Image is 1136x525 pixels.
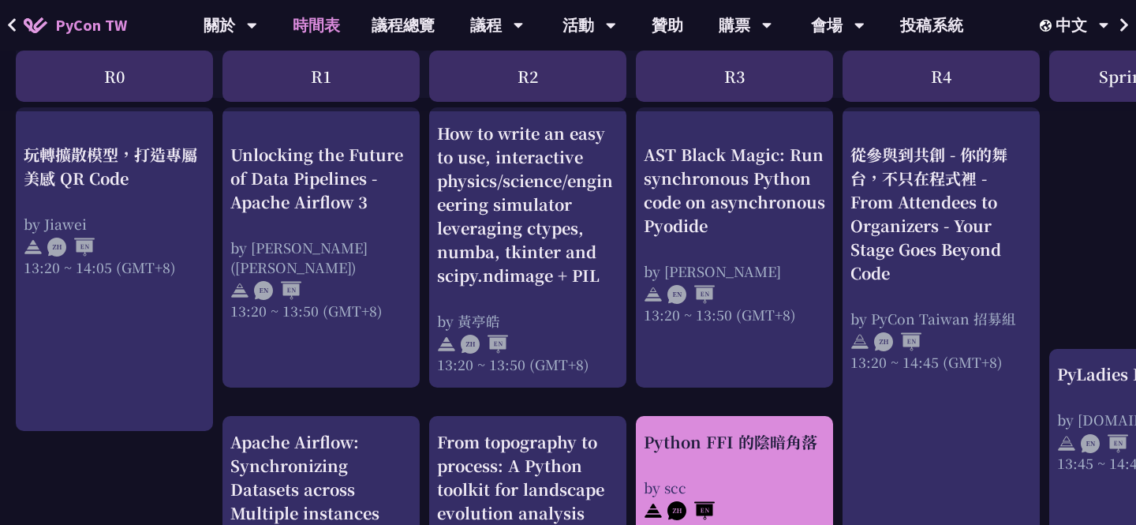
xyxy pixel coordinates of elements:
div: R0 [16,51,213,102]
a: Unlocking the Future of Data Pipelines - Apache Airflow 3 by [PERSON_NAME] ([PERSON_NAME]) 13:20 ... [230,122,412,374]
div: by scc [644,478,825,497]
div: R4 [843,51,1040,102]
div: 從參與到共創 - 你的舞台，不只在程式裡 - From Attendees to Organizers - Your Stage Goes Beyond Code [850,142,1032,284]
div: From topography to process: A Python toolkit for landscape evolution analysis [437,430,618,525]
img: ZHEN.371966e.svg [667,501,715,520]
a: How to write an easy to use, interactive physics/science/engineering simulator leveraging ctypes,... [437,122,618,374]
div: R2 [429,51,626,102]
div: by [PERSON_NAME] ([PERSON_NAME]) [230,237,412,276]
div: Apache Airflow: Synchronizing Datasets across Multiple instances [230,430,412,525]
div: 13:20 ~ 14:05 (GMT+8) [24,257,205,276]
div: 13:20 ~ 13:50 (GMT+8) [230,300,412,320]
img: ZHEN.371966e.svg [874,332,921,351]
a: 玩轉擴散模型，打造專屬美感 QR Code by Jiawei 13:20 ~ 14:05 (GMT+8) [24,122,205,418]
img: ZHEN.371966e.svg [461,335,508,354]
div: Python FFI 的陰暗角落 [644,430,825,454]
span: PyCon TW [55,13,127,37]
img: Home icon of PyCon TW 2025 [24,17,47,33]
div: by Jiawei [24,213,205,233]
img: ENEN.5a408d1.svg [1081,434,1128,453]
div: 玩轉擴散模型，打造專屬美感 QR Code [24,142,205,189]
div: R1 [222,51,420,102]
div: by 黃亭皓 [437,311,618,331]
img: svg+xml;base64,PHN2ZyB4bWxucz0iaHR0cDovL3d3dy53My5vcmcvMjAwMC9zdmciIHdpZHRoPSIyNCIgaGVpZ2h0PSIyNC... [437,335,456,354]
div: AST Black Magic: Run synchronous Python code on asynchronous Pyodide [644,142,825,237]
img: Locale Icon [1040,20,1056,32]
div: How to write an easy to use, interactive physics/science/engineering simulator leveraging ctypes,... [437,122,618,287]
img: ENEN.5a408d1.svg [667,285,715,304]
div: by [PERSON_NAME] [644,261,825,280]
div: Unlocking the Future of Data Pipelines - Apache Airflow 3 [230,142,412,213]
a: PyCon TW [8,6,143,45]
a: AST Black Magic: Run synchronous Python code on asynchronous Pyodide by [PERSON_NAME] 13:20 ~ 13:... [644,122,825,374]
img: svg+xml;base64,PHN2ZyB4bWxucz0iaHR0cDovL3d3dy53My5vcmcvMjAwMC9zdmciIHdpZHRoPSIyNCIgaGVpZ2h0PSIyNC... [850,332,869,351]
div: R3 [636,51,833,102]
div: 13:20 ~ 13:50 (GMT+8) [644,304,825,324]
div: 13:20 ~ 13:50 (GMT+8) [437,354,618,374]
img: svg+xml;base64,PHN2ZyB4bWxucz0iaHR0cDovL3d3dy53My5vcmcvMjAwMC9zdmciIHdpZHRoPSIyNCIgaGVpZ2h0PSIyNC... [644,501,663,520]
div: 13:20 ~ 14:45 (GMT+8) [850,351,1032,371]
img: svg+xml;base64,PHN2ZyB4bWxucz0iaHR0cDovL3d3dy53My5vcmcvMjAwMC9zdmciIHdpZHRoPSIyNCIgaGVpZ2h0PSIyNC... [1057,434,1076,453]
img: ZHEN.371966e.svg [47,238,95,257]
img: svg+xml;base64,PHN2ZyB4bWxucz0iaHR0cDovL3d3dy53My5vcmcvMjAwMC9zdmciIHdpZHRoPSIyNCIgaGVpZ2h0PSIyNC... [230,281,249,300]
img: ENEN.5a408d1.svg [254,281,301,300]
img: svg+xml;base64,PHN2ZyB4bWxucz0iaHR0cDovL3d3dy53My5vcmcvMjAwMC9zdmciIHdpZHRoPSIyNCIgaGVpZ2h0PSIyNC... [24,238,43,257]
div: by PyCon Taiwan 招募組 [850,308,1032,328]
img: svg+xml;base64,PHN2ZyB4bWxucz0iaHR0cDovL3d3dy53My5vcmcvMjAwMC9zdmciIHdpZHRoPSIyNCIgaGVpZ2h0PSIyNC... [644,285,663,304]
